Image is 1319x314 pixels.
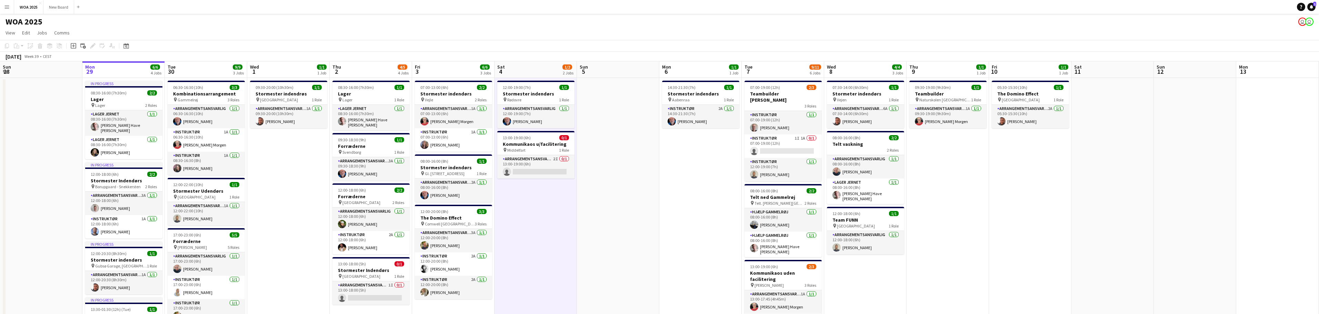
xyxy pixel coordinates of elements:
span: 07:30-14:00 (6h30m) [832,85,868,90]
app-card-role: Arrangementsansvarlig1/112:00-18:00 (6h)[PERSON_NAME] [827,231,904,254]
span: 1 Role [889,97,899,102]
span: Tue [745,64,752,70]
app-job-card: 09:30-18:30 (9h)1/1Forræderne Svendborg1 RoleArrangementsansvarlig3A1/109:30-18:30 (9h)[PERSON_NAME] [332,133,410,181]
span: Borupgaard - Snekkersten [95,184,141,189]
span: 1/1 [230,182,239,187]
app-card-role: Hjælp Gammelrøj1/108:00-16:00 (8h)[PERSON_NAME] [745,208,822,232]
app-card-role: Instruktør1A1/106:30-16:30 (10h)[PERSON_NAME] Morgen [168,128,245,152]
span: 2/3 [807,264,816,269]
h3: Stormeter indendørs [827,91,904,97]
span: 3 Roles [805,283,816,288]
span: 1/1 [147,251,157,256]
span: 14:30-21:30 (7h) [668,85,696,90]
span: [GEOGRAPHIC_DATA] [342,200,380,205]
span: 1/1 [394,137,404,142]
span: 11 [1073,68,1082,75]
span: Thu [909,64,918,70]
span: 1/1 [312,85,322,90]
span: 2/2 [889,135,899,140]
app-card-role: Lager Jernet1/108:30-16:00 (7h30m)[PERSON_NAME] Have [PERSON_NAME] [85,110,162,136]
div: 13:00-18:00 (5h)0/1Stormester Indendørs [GEOGRAPHIC_DATA]1 RoleArrangementsansvarlig1I0/113:00-18... [332,257,410,305]
app-card-role: Instruktør1/112:00-19:00 (7h)[PERSON_NAME] [745,158,822,181]
span: [GEOGRAPHIC_DATA] [260,97,298,102]
span: 1 Role [394,150,404,155]
app-job-card: 08:00-16:00 (8h)2/2Telt vaskning2 RolesArrangementsansvarlig1/108:00-16:00 (8h)[PERSON_NAME]Lager... [827,131,904,204]
h3: Stormester indendørs [85,257,162,263]
div: 2 Jobs [563,70,573,75]
h3: Lager [332,91,410,97]
app-job-card: In progress08:30-16:00 (7h30m)2/2Lager Lager2 RolesLager Jernet1/108:30-16:00 (7h30m)[PERSON_NAME... [85,81,162,159]
app-card-role: Arrangementsansvarlig3A1/109:30-18:30 (9h)[PERSON_NAME] [332,157,410,181]
app-card-role: Arrangementsansvarlig1/112:00-19:00 (7h)[PERSON_NAME] [497,105,574,128]
span: Fri [415,64,420,70]
h3: Stormester indendrøs [250,91,327,97]
span: 3 [414,68,420,75]
span: Telt. [PERSON_NAME][GEOGRAPHIC_DATA] [755,201,805,206]
h3: Stormester indendørs [497,91,574,97]
span: 13:00-18:00 (5h) [338,261,366,266]
div: 12:00-19:00 (7h)1/1Stormester indendørs Rødovre1 RoleArrangementsansvarlig1/112:00-19:00 (7h)[PER... [497,81,574,128]
span: 08:30-16:00 (7h30m) [338,85,374,90]
app-card-role: Lager Jernet1/108:00-16:00 (8h)[PERSON_NAME] Have [PERSON_NAME] [827,179,904,204]
app-job-card: 09:30-20:00 (10h30m)1/1Stormester indendrøs [GEOGRAPHIC_DATA]1 RoleArrangementsansvarlig1A1/109:3... [250,81,327,128]
span: 4/5 [398,64,407,70]
app-card-role: Arrangementsansvarlig1A1/109:30-19:00 (9h30m)[PERSON_NAME] Morgen [909,105,987,128]
span: 1 Role [229,194,239,200]
span: 17:00-23:00 (6h) [173,232,201,237]
span: 2 Roles [805,201,816,206]
app-card-role: Hjælp Gammelrøj1/108:00-16:00 (8h)[PERSON_NAME] Have [PERSON_NAME] [745,232,822,257]
div: 09:30-19:00 (9h30m)1/1Teambuilder Naturskolen [GEOGRAPHIC_DATA]1 RoleArrangementsansvarlig1A1/109... [909,81,987,128]
app-job-card: 12:00-22:00 (10h)1/1Stormester Udendørs [GEOGRAPHIC_DATA]1 RoleArrangementsansvarlig1A1/112:00-22... [168,178,245,225]
span: [GEOGRAPHIC_DATA] [837,223,875,229]
span: 13:30-01:30 (12h) (Tue) [91,307,131,312]
app-job-card: 13:00-19:00 (6h)0/1Kommunikaos u/facilitering Middelfart1 RoleArrangementsansvarlig2I0/113:00-19:... [497,131,574,179]
span: 1/1 [889,85,899,90]
span: Tue [168,64,176,70]
span: 07:00-13:00 (6h) [420,85,448,90]
span: Thu [332,64,341,70]
app-job-card: 08:00-16:00 (8h)1/1Stormester indendørs Gl. [STREET_ADDRESS]1 RoleArrangementsansvarlig2A1/108:00... [415,154,492,202]
div: 08:30-16:00 (7h30m)1/1Lager Lager1 RoleLager Jernet1/108:30-16:00 (7h30m)[PERSON_NAME] Have [PERS... [332,81,410,130]
span: 1/1 [559,85,569,90]
div: 07:00-13:00 (6h)2/2Stormester indendørs Vejle2 RolesArrangementsansvarlig1A1/107:00-13:00 (6h)[PE... [415,81,492,152]
app-card-role: Lager Jernet1/108:30-16:00 (7h30m)[PERSON_NAME] [85,136,162,159]
span: 8 [826,68,836,75]
span: Edit [22,30,30,36]
app-card-role: Arrangementsansvarlig1/117:00-23:00 (6h)[PERSON_NAME] [168,252,245,276]
div: In progress [85,297,162,303]
span: 12:00-20:30 (8h30m) [91,251,127,256]
span: 5 [579,68,588,75]
span: Jobs [37,30,47,36]
span: Naturskolen [GEOGRAPHIC_DATA] [919,97,971,102]
span: 2/2 [477,85,487,90]
div: 07:30-14:00 (6h30m)1/1Stormeter indendørs Vejen1 RoleArrangementsansvarlig6A1/107:30-14:00 (6h30m... [827,81,904,128]
app-card-role: Instruktør1I1A0/107:00-19:00 (12h) [745,134,822,158]
span: 06:30-16:30 (10h) [173,85,203,90]
app-card-role: Arrangementsansvarlig3A1/112:00-18:00 (6h)[PERSON_NAME] [85,192,162,215]
app-job-card: 06:30-16:30 (10h)3/3Kombinationsarrangement Gammelrøj3 RolesArrangementsansvarlig1/106:30-16:30 (... [168,81,245,175]
span: 13:00-19:00 (6h) [750,264,778,269]
span: 08:30-16:00 (7h30m) [91,90,127,95]
a: 1 [1307,3,1316,11]
h3: Stormester Udendørs [168,188,245,194]
span: 1 [249,68,259,75]
span: 0/1 [394,261,404,266]
span: 3/3 [230,85,239,90]
span: Mon [85,64,95,70]
span: 5/5 [230,232,239,237]
span: 1/1 [1054,85,1063,90]
div: 3 Jobs [892,70,903,75]
div: In progress [85,162,162,168]
app-card-role: Instruktør1/107:00-19:00 (12h)[PERSON_NAME] [745,111,822,134]
a: Comms [51,28,72,37]
h3: Forræderne [332,143,410,149]
h3: The Domino Effect [992,91,1069,97]
app-card-role: Arrangementsansvarlig6A1/107:30-14:00 (6h30m)[PERSON_NAME] [827,105,904,128]
span: Mon [662,64,671,70]
h3: Kommunikaos u/facilitering [497,141,574,147]
app-card-role: Lager Jernet1/108:30-16:00 (7h30m)[PERSON_NAME] Have [PERSON_NAME] [332,105,410,130]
